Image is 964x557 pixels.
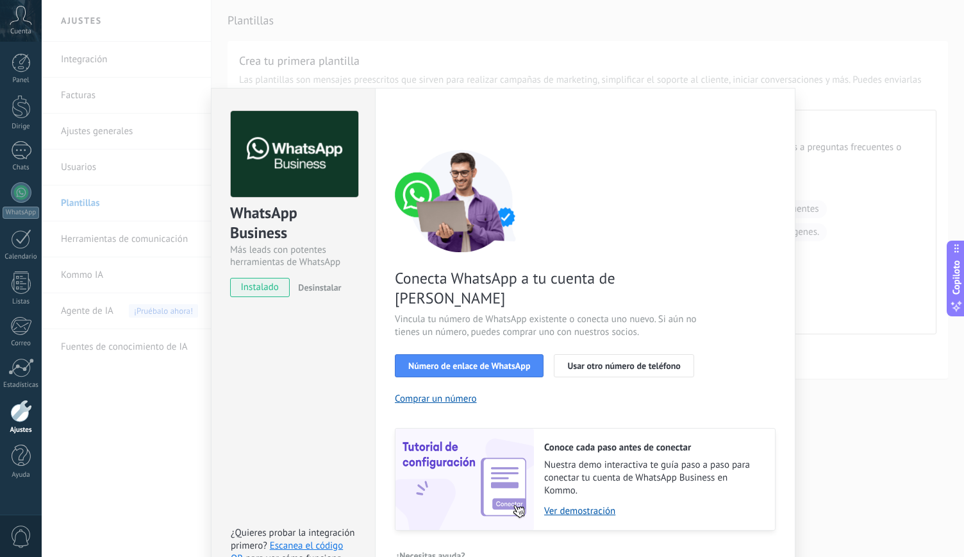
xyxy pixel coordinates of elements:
[10,425,31,434] font: Ajustes
[10,27,31,36] font: Cuenta
[12,163,29,172] font: Chats
[12,76,29,85] font: Panel
[230,203,301,243] font: WhatsApp Business
[293,278,341,297] button: Desinstalar
[298,282,341,293] font: Desinstalar
[230,203,356,244] div: WhatsApp Business
[6,208,36,217] font: WhatsApp
[395,150,529,252] img: número de conexión
[230,244,340,268] font: Más leads con potentes herramientas de WhatsApp
[395,354,544,377] button: Número de enlace de WhatsApp
[395,268,615,308] font: Conecta WhatsApp a tu cuenta de [PERSON_NAME]
[544,441,691,454] font: Conoce cada paso antes de conectar
[567,360,680,372] font: Usar otro número de teléfono
[395,393,477,405] button: Comprar un número
[12,122,29,131] font: Dirige
[544,459,750,497] font: Nuestra demo interactiva te guía paso a paso para conectar tu cuenta de WhatsApp Business en Kommo.
[12,470,29,479] font: Ayuda
[12,297,29,306] font: Listas
[408,360,530,372] font: Número de enlace de WhatsApp
[11,339,31,348] font: Correo
[231,527,355,552] font: ¿Quieres probar la integración primero?
[3,381,38,390] font: Estadísticas
[544,505,615,517] font: Ver demostración
[241,281,279,293] font: instalado
[950,261,962,295] font: Copiloto
[231,111,358,198] img: logo_main.png
[395,313,697,338] font: Vincula tu número de WhatsApp existente o conecta uno nuevo. Si aún no tienes un número, puedes c...
[4,252,37,261] font: Calendario
[554,354,694,377] button: Usar otro número de teléfono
